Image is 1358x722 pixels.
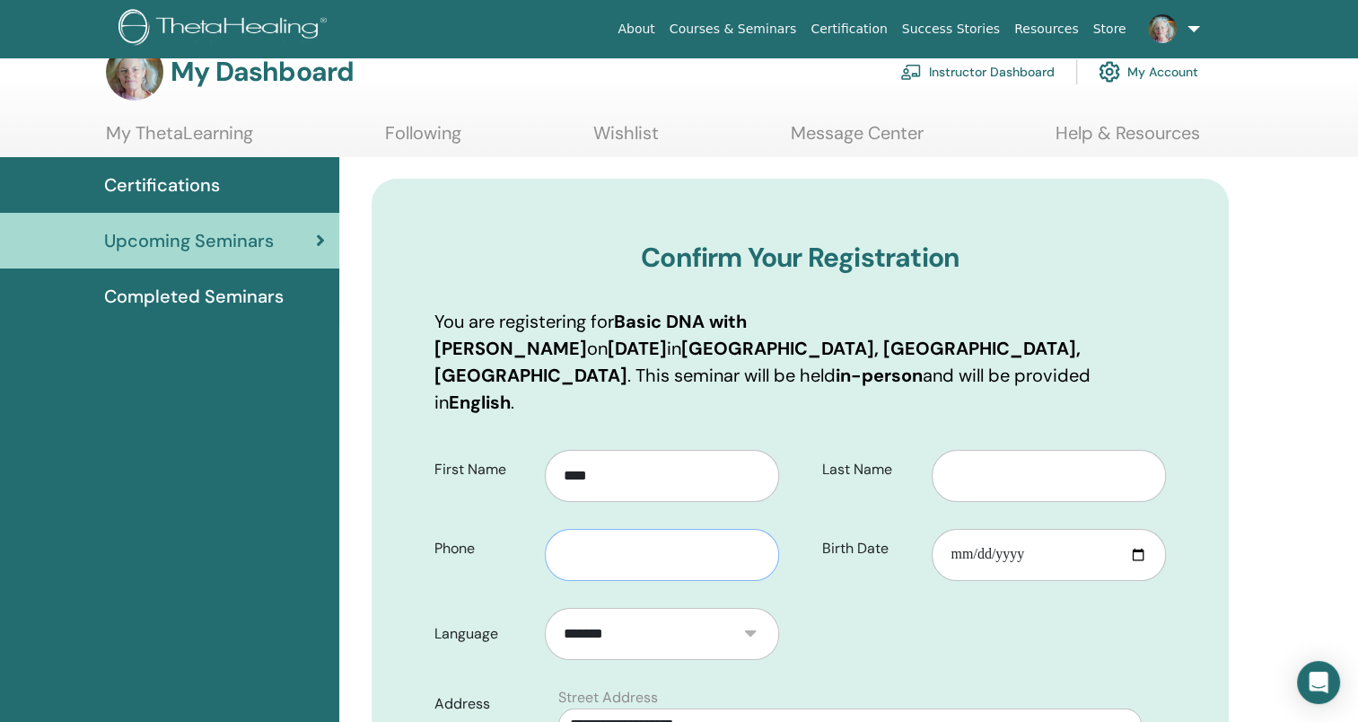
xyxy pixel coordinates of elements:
label: Last Name [809,453,933,487]
label: First Name [421,453,545,487]
a: My ThetaLearning [106,122,253,157]
p: You are registering for on in . This seminar will be held and will be provided in . [434,308,1166,416]
h3: Confirm Your Registration [434,242,1166,274]
b: in-person [836,364,923,387]
div: Keywords by Traffic [198,106,302,118]
img: website_grey.svg [29,47,43,61]
span: Completed Seminars [104,283,284,310]
a: Instructor Dashboard [900,52,1055,92]
div: Domain Overview [68,106,161,118]
img: default.jpg [1148,14,1177,43]
b: [GEOGRAPHIC_DATA], [GEOGRAPHIC_DATA], [GEOGRAPHIC_DATA] [434,337,1081,387]
label: Language [421,617,545,651]
span: Upcoming Seminars [104,227,274,254]
img: logo_orange.svg [29,29,43,43]
a: Success Stories [895,13,1007,46]
label: Street Address [558,687,658,709]
a: Courses & Seminars [662,13,804,46]
div: Domain: [DOMAIN_NAME] [47,47,197,61]
a: Help & Resources [1056,122,1200,157]
div: Open Intercom Messenger [1297,661,1340,704]
a: My Account [1099,52,1198,92]
a: About [610,13,661,46]
img: default.jpg [106,43,163,101]
img: tab_keywords_by_traffic_grey.svg [179,104,193,119]
div: v 4.0.25 [50,29,88,43]
span: Certifications [104,172,220,198]
label: Birth Date [809,532,933,566]
img: cog.svg [1099,57,1120,87]
b: English [449,391,511,414]
label: Address [421,687,548,721]
img: tab_domain_overview_orange.svg [48,104,63,119]
h3: My Dashboard [171,56,354,88]
a: Message Center [791,122,924,157]
a: Store [1086,13,1134,46]
img: logo.png [118,9,333,49]
a: Certification [803,13,894,46]
label: Phone [421,532,545,566]
a: Wishlist [593,122,659,157]
b: [DATE] [608,337,667,360]
a: Following [385,122,461,157]
img: chalkboard-teacher.svg [900,64,922,80]
a: Resources [1007,13,1086,46]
